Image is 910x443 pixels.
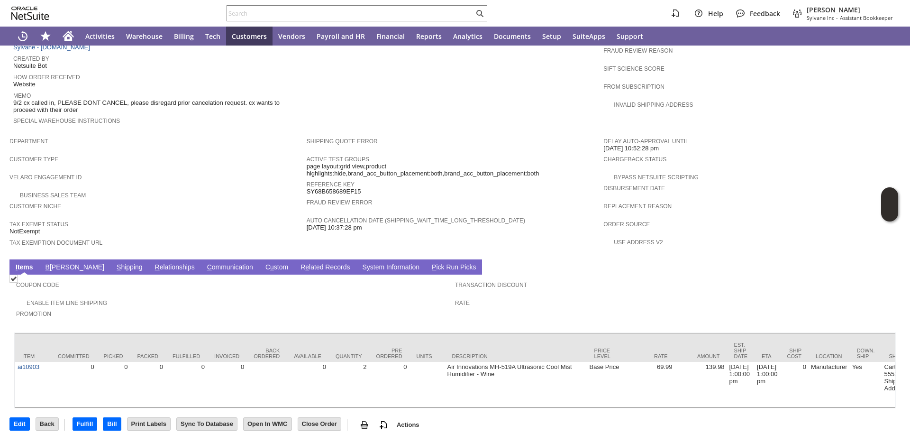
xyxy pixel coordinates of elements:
[9,240,102,246] a: Tax Exemption Document URL
[16,282,59,288] a: Coupon Code
[623,362,675,407] td: 69.99
[305,263,309,271] span: e
[336,353,362,359] div: Quantity
[614,102,693,108] a: Invalid Shipping Address
[9,275,18,283] img: Checked
[816,353,843,359] div: Location
[603,185,665,192] a: Disbursement Date
[155,263,160,271] span: R
[263,263,291,272] a: Custom
[453,32,482,41] span: Analytics
[807,14,834,21] span: Sylvane Inc
[603,145,659,152] span: [DATE] 10:52:28 pm
[9,228,40,235] span: NotExempt
[177,418,237,430] input: Sync To Database
[278,32,305,41] span: Vendors
[287,362,328,407] td: 0
[371,27,410,46] a: Financial
[13,118,120,124] a: Special Warehouse Instructions
[567,27,611,46] a: SuiteApps
[416,32,442,41] span: Reports
[63,30,74,42] svg: Home
[13,92,31,99] a: Memo
[207,263,212,271] span: C
[273,27,311,46] a: Vendors
[127,418,170,430] input: Print Labels
[573,32,605,41] span: SuiteApps
[311,27,371,46] a: Payroll and HR
[9,221,68,228] a: Tax Exempt Status
[359,419,370,431] img: print.svg
[328,362,369,407] td: 2
[883,261,895,273] a: Unrolled view on
[43,263,107,272] a: B[PERSON_NAME]
[780,362,809,407] td: 0
[244,418,291,430] input: Open In WMC
[755,362,780,407] td: [DATE] 1:00:00 pm
[200,27,226,46] a: Tech
[307,188,361,195] span: SY68B658689EF15
[432,263,436,271] span: P
[307,199,373,206] a: Fraud Review Error
[9,203,61,210] a: Customer Niche
[205,32,220,41] span: Tech
[34,27,57,46] div: Shortcuts
[205,263,255,272] a: Communication
[367,263,370,271] span: y
[317,32,365,41] span: Payroll and HR
[630,353,668,359] div: Rate
[13,74,80,81] a: How Order Received
[207,362,246,407] td: 0
[708,9,723,18] span: Help
[617,32,643,41] span: Support
[307,181,355,188] a: Reference Key
[603,156,666,163] a: Chargeback Status
[9,138,48,145] a: Department
[40,30,51,42] svg: Shortcuts
[787,348,801,359] div: Ship Cost
[417,353,438,359] div: Units
[594,348,616,359] div: Price Level
[537,27,567,46] a: Setup
[587,362,623,407] td: Base Price
[104,353,123,359] div: Picked
[9,174,82,181] a: Velaro Engagement ID
[429,263,478,272] a: Pick Run Picks
[850,362,882,407] td: Yes
[85,32,115,41] span: Activities
[307,224,362,231] span: [DATE] 10:37:28 pm
[13,55,49,62] a: Created By
[73,418,97,430] input: Fulfill
[226,27,273,46] a: Customers
[307,156,369,163] a: Active Test Groups
[18,363,39,370] a: ai10903
[445,362,587,407] td: Air Innovations MH-519A Ultrasonic Cool Mist Humidifier - Wine
[298,418,341,430] input: Close Order
[103,418,120,430] input: Bill
[807,5,893,14] span: [PERSON_NAME]
[214,353,239,359] div: Invoiced
[130,362,165,407] td: 0
[227,8,474,19] input: Search
[20,192,86,199] a: Business Sales Team
[376,348,402,359] div: Pre Ordered
[881,187,898,221] iframe: Click here to launch Oracle Guided Learning Help Panel
[474,8,485,19] svg: Search
[254,348,280,359] div: Back Ordered
[13,263,36,272] a: Items
[840,14,893,21] span: Assistant Bookkeeper
[13,44,92,51] a: Sylvane - [DOMAIN_NAME]
[173,353,200,359] div: Fulfilled
[307,163,599,177] span: page layout:grid view,product highlights:hide,brand_acc_button_placement:both,brand_acc_button_pl...
[376,32,405,41] span: Financial
[16,263,18,271] span: I
[603,83,664,90] a: From Subscription
[9,156,58,163] a: Customer Type
[27,300,107,306] a: Enable Item Line Shipping
[51,362,97,407] td: 0
[750,9,780,18] span: Feedback
[611,27,649,46] a: Support
[16,311,51,317] a: Promotion
[603,203,672,210] a: Replacement reason
[410,27,447,46] a: Reports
